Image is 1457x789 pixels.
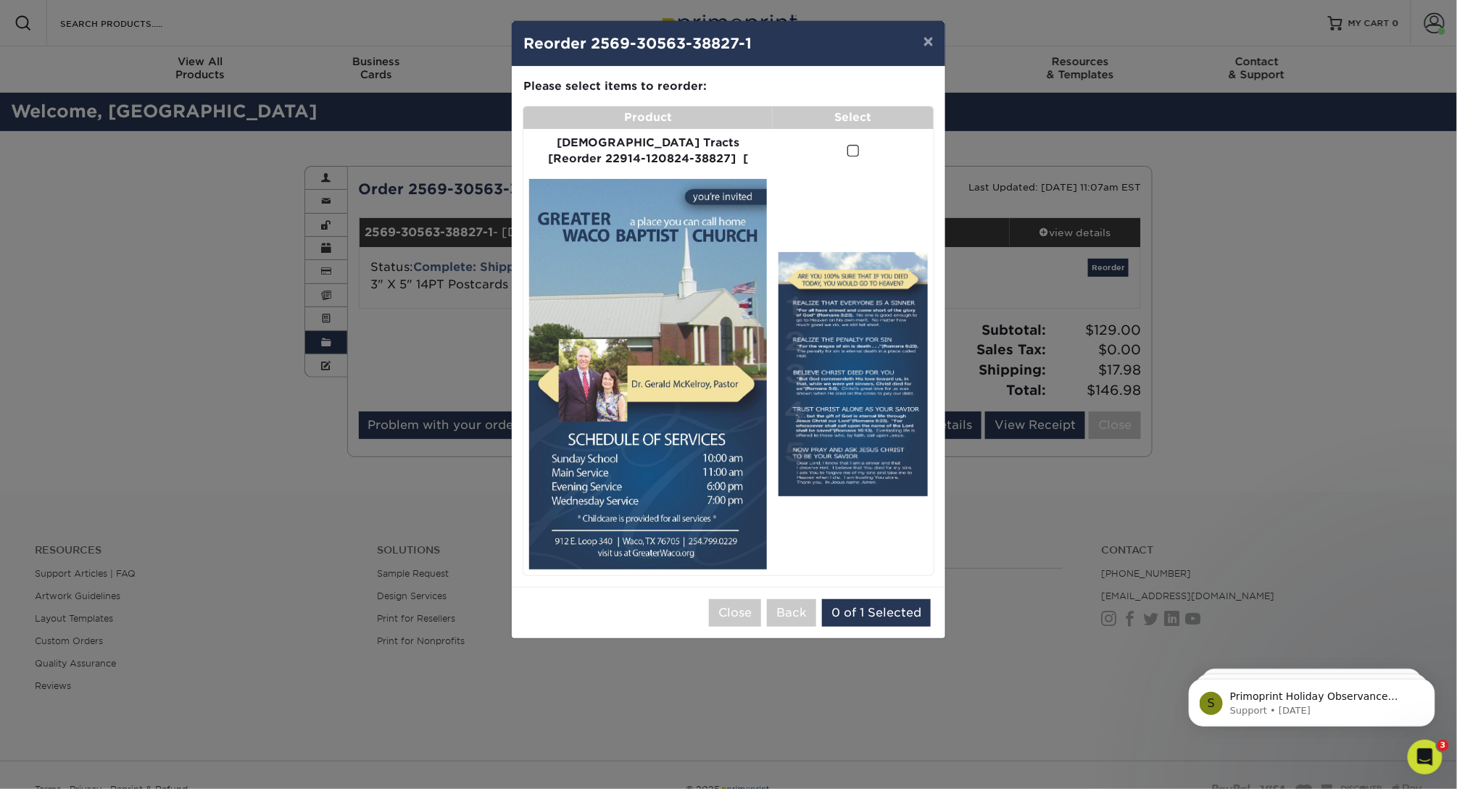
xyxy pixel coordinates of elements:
h4: Reorder 2569-30563-38827-1 [523,33,934,54]
strong: [DEMOGRAPHIC_DATA] Tracts [Reorder 22914-120824-38827] [ [548,135,749,166]
strong: Select [835,110,872,124]
iframe: Intercom live chat [1408,740,1443,775]
button: Close [709,599,761,627]
span: 3 [1437,740,1449,751]
img: primo-2266-684c3e99ebc6a [779,252,928,496]
img: d4db354d-24c4-4125-a5ce-d80165dbb988.jpg [529,179,767,569]
button: 0 of 1 Selected [822,599,931,627]
strong: Product [624,110,672,124]
button: Back [767,599,816,627]
iframe: Intercom notifications message [1167,648,1457,750]
strong: Please select items to reorder: [523,79,707,93]
button: × [912,21,945,62]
